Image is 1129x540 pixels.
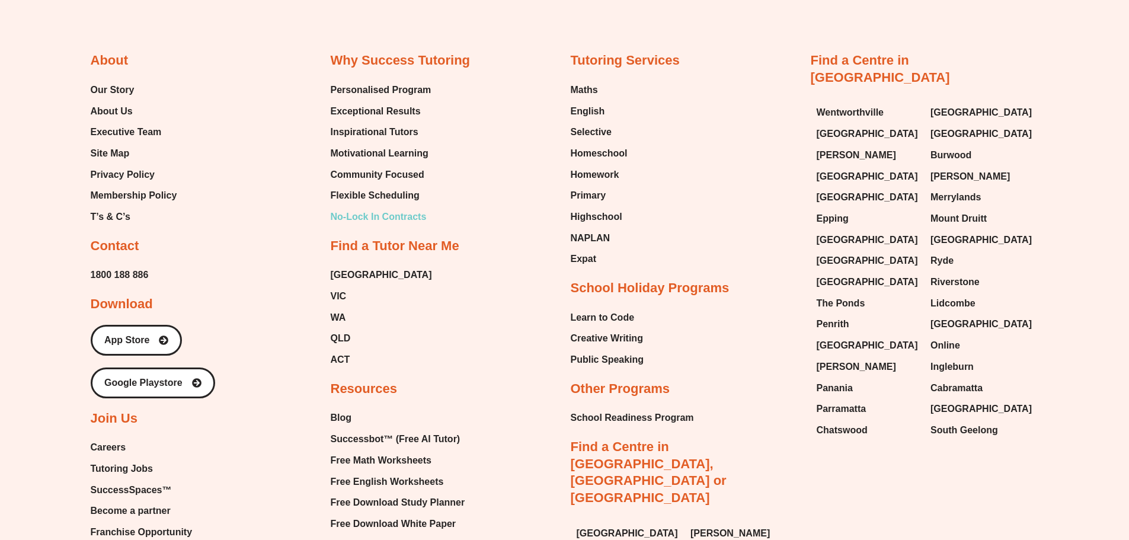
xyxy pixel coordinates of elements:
a: [GEOGRAPHIC_DATA] [930,231,1033,249]
a: Ingleburn [930,358,1033,376]
a: Highschool [571,208,628,226]
a: Parramatta [817,400,919,418]
a: T’s & C’s [91,208,177,226]
span: Motivational Learning [331,145,428,162]
span: Riverstone [930,273,980,291]
a: NAPLAN [571,229,628,247]
a: [GEOGRAPHIC_DATA] [817,188,919,206]
span: [PERSON_NAME] [930,168,1010,186]
h2: Why Success Tutoring [331,52,471,69]
a: 1800 188 886 [91,266,149,284]
span: Panania [817,379,853,397]
h2: Find a Tutor Near Me [331,238,459,255]
span: [GEOGRAPHIC_DATA] [930,315,1032,333]
a: Successbot™ (Free AI Tutor) [331,430,472,448]
a: Privacy Policy [91,166,177,184]
a: English [571,103,628,120]
h2: Join Us [91,410,137,427]
span: Inspirational Tutors [331,123,418,141]
span: Selective [571,123,612,141]
span: SuccessSpaces™ [91,481,172,499]
h2: Tutoring Services [571,52,680,69]
span: T’s & C’s [91,208,130,226]
span: Executive Team [91,123,162,141]
span: WA [331,309,346,327]
span: [GEOGRAPHIC_DATA] [930,125,1032,143]
span: About Us [91,103,133,120]
span: Personalised Program [331,81,431,99]
a: Learn to Code [571,309,644,327]
a: Penrith [817,315,919,333]
a: Riverstone [930,273,1033,291]
a: Chatswood [817,421,919,439]
span: [GEOGRAPHIC_DATA] [817,231,918,249]
span: Maths [571,81,598,99]
span: Membership Policy [91,187,177,205]
span: Google Playstore [104,378,183,388]
a: Find a Centre in [GEOGRAPHIC_DATA], [GEOGRAPHIC_DATA] or [GEOGRAPHIC_DATA] [571,439,727,505]
span: ACT [331,351,350,369]
a: [GEOGRAPHIC_DATA] [817,231,919,249]
a: Creative Writing [571,330,644,347]
a: Find a Centre in [GEOGRAPHIC_DATA] [811,53,950,85]
a: [GEOGRAPHIC_DATA] [817,337,919,354]
a: No-Lock In Contracts [331,208,431,226]
a: [PERSON_NAME] [817,358,919,376]
a: [GEOGRAPHIC_DATA] [817,125,919,143]
span: [GEOGRAPHIC_DATA] [817,252,918,270]
a: [GEOGRAPHIC_DATA] [930,400,1033,418]
a: Free English Worksheets [331,473,472,491]
a: Epping [817,210,919,228]
span: Primary [571,187,606,205]
span: Blog [331,409,352,427]
span: Creative Writing [571,330,643,347]
span: Free Download Study Planner [331,494,465,512]
a: [GEOGRAPHIC_DATA] [930,125,1033,143]
span: Learn to Code [571,309,635,327]
h2: Resources [331,381,398,398]
h2: About [91,52,129,69]
span: Tutoring Jobs [91,460,153,478]
a: Panania [817,379,919,397]
a: Expat [571,250,628,268]
span: Online [930,337,960,354]
span: Homework [571,166,619,184]
a: Burwood [930,146,1033,164]
a: Mount Druitt [930,210,1033,228]
a: Ryde [930,252,1033,270]
a: [PERSON_NAME] [817,146,919,164]
a: SuccessSpaces™ [91,481,193,499]
span: [GEOGRAPHIC_DATA] [331,266,432,284]
a: Maths [571,81,628,99]
a: Flexible Scheduling [331,187,431,205]
span: Penrith [817,315,849,333]
span: Free Download White Paper [331,515,456,533]
a: App Store [91,325,182,356]
a: Site Map [91,145,177,162]
h2: Download [91,296,153,313]
a: School Readiness Program [571,409,694,427]
span: Flexible Scheduling [331,187,420,205]
a: [GEOGRAPHIC_DATA] [817,252,919,270]
span: Chatswood [817,421,868,439]
a: Homework [571,166,628,184]
a: QLD [331,330,432,347]
a: Tutoring Jobs [91,460,193,478]
span: [GEOGRAPHIC_DATA] [817,337,918,354]
h2: Contact [91,238,139,255]
span: Our Story [91,81,135,99]
a: Community Focused [331,166,431,184]
span: Become a partner [91,502,171,520]
a: Public Speaking [571,351,644,369]
a: Cabramatta [930,379,1033,397]
a: Lidcombe [930,295,1033,312]
a: Become a partner [91,502,193,520]
h2: School Holiday Programs [571,280,730,297]
a: Free Math Worksheets [331,452,472,469]
span: Burwood [930,146,971,164]
iframe: Chat Widget [919,406,1129,540]
span: The Ponds [817,295,865,312]
span: [PERSON_NAME] [817,146,896,164]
